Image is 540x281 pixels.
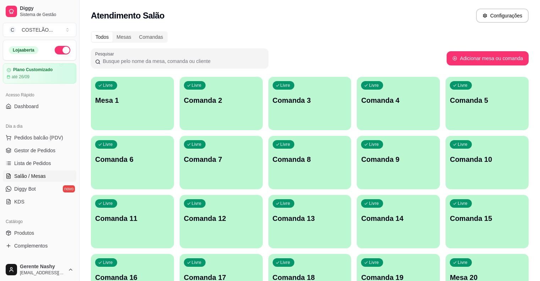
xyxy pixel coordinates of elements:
[3,158,76,169] a: Lista de Pedidos
[280,260,290,265] p: Livre
[357,195,440,248] button: LivreComanda 14
[14,134,63,141] span: Pedidos balcão (PDV)
[458,142,468,147] p: Livre
[280,201,290,206] p: Livre
[95,154,170,164] p: Comanda 6
[369,260,379,265] p: Livre
[458,260,468,265] p: Livre
[361,95,436,105] p: Comanda 4
[14,185,36,192] span: Diggy Bot
[476,9,529,23] button: Configurações
[369,201,379,206] p: Livre
[55,46,70,54] button: Alterar Status
[3,240,76,251] a: Complementos
[113,32,135,42] div: Mesas
[14,160,51,167] span: Lista de Pedidos
[3,183,76,195] a: Diggy Botnovo
[273,154,347,164] p: Comanda 8
[91,136,174,189] button: LivreComanda 6
[369,83,379,88] p: Livre
[103,201,113,206] p: Livre
[447,51,529,65] button: Adicionar mesa ou comanda
[458,201,468,206] p: Livre
[3,196,76,207] a: KDS
[14,147,55,154] span: Gestor de Pedidos
[103,260,113,265] p: Livre
[446,136,529,189] button: LivreComanda 10
[180,77,263,130] button: LivreComanda 2
[3,63,76,84] a: Plano Customizadoaté 26/09
[192,201,202,206] p: Livre
[20,5,73,12] span: Diggy
[9,26,16,33] span: C
[3,3,76,20] a: DiggySistema de Gestão
[450,154,524,164] p: Comanda 10
[184,154,258,164] p: Comanda 7
[446,195,529,248] button: LivreComanda 15
[357,77,440,130] button: LivreComanda 4
[192,142,202,147] p: Livre
[361,213,436,223] p: Comanda 14
[369,142,379,147] p: Livre
[450,95,524,105] p: Comanda 5
[192,83,202,88] p: Livre
[184,213,258,223] p: Comanda 12
[14,229,34,237] span: Produtos
[458,83,468,88] p: Livre
[95,95,170,105] p: Mesa 1
[103,83,113,88] p: Livre
[95,51,116,57] label: Pesquisar
[184,95,258,105] p: Comanda 2
[180,195,263,248] button: LivreComanda 12
[446,77,529,130] button: LivreComanda 5
[280,142,290,147] p: Livre
[13,67,53,73] article: Plano Customizado
[361,154,436,164] p: Comanda 9
[91,10,164,21] h2: Atendimento Salão
[3,132,76,143] button: Pedidos balcão (PDV)
[22,26,53,33] div: COSTELÃO ...
[12,74,29,80] article: até 26/09
[180,136,263,189] button: LivreComanda 7
[273,95,347,105] p: Comanda 3
[3,261,76,278] button: Gerente Nashy[EMAIL_ADDRESS][DOMAIN_NAME]
[100,58,264,65] input: Pesquisar
[3,101,76,112] a: Dashboard
[14,173,46,180] span: Salão / Mesas
[3,216,76,227] div: Catálogo
[92,32,113,42] div: Todos
[14,103,39,110] span: Dashboard
[268,77,351,130] button: LivreComanda 3
[268,136,351,189] button: LivreComanda 8
[450,213,524,223] p: Comanda 15
[91,77,174,130] button: LivreMesa 1
[3,170,76,182] a: Salão / Mesas
[20,12,73,17] span: Sistema de Gestão
[3,23,76,37] button: Select a team
[135,32,167,42] div: Comandas
[9,46,38,54] div: Loja aberta
[357,136,440,189] button: LivreComanda 9
[14,198,24,205] span: KDS
[91,195,174,248] button: LivreComanda 11
[14,242,48,249] span: Complementos
[3,145,76,156] a: Gestor de Pedidos
[3,121,76,132] div: Dia a dia
[280,83,290,88] p: Livre
[3,227,76,239] a: Produtos
[20,270,65,276] span: [EMAIL_ADDRESS][DOMAIN_NAME]
[20,264,65,270] span: Gerente Nashy
[268,195,351,248] button: LivreComanda 13
[3,89,76,101] div: Acesso Rápido
[103,142,113,147] p: Livre
[95,213,170,223] p: Comanda 11
[192,260,202,265] p: Livre
[273,213,347,223] p: Comanda 13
